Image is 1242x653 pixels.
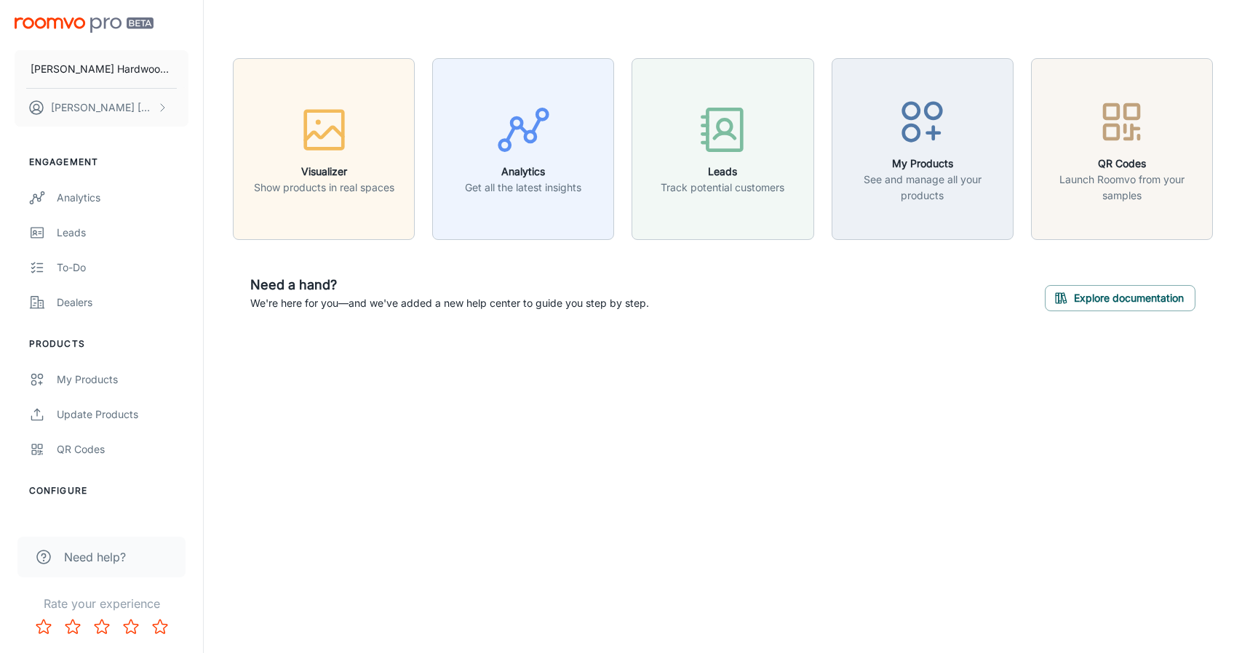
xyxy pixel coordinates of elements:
[1040,156,1203,172] h6: QR Codes
[1045,290,1195,305] a: Explore documentation
[254,164,394,180] h6: Visualizer
[661,180,784,196] p: Track potential customers
[1040,172,1203,204] p: Launch Roomvo from your samples
[57,260,188,276] div: To-do
[57,372,188,388] div: My Products
[1045,285,1195,311] button: Explore documentation
[632,140,813,155] a: LeadsTrack potential customers
[57,225,188,241] div: Leads
[250,295,649,311] p: We're here for you—and we've added a new help center to guide you step by step.
[57,295,188,311] div: Dealers
[465,164,581,180] h6: Analytics
[432,58,614,240] button: AnalyticsGet all the latest insights
[832,140,1014,155] a: My ProductsSee and manage all your products
[15,17,154,33] img: Roomvo PRO Beta
[15,89,188,127] button: [PERSON_NAME] [PERSON_NAME]
[250,275,649,295] h6: Need a hand?
[832,58,1014,240] button: My ProductsSee and manage all your products
[1031,140,1213,155] a: QR CodesLaunch Roomvo from your samples
[661,164,784,180] h6: Leads
[432,140,614,155] a: AnalyticsGet all the latest insights
[841,172,1004,204] p: See and manage all your products
[51,100,154,116] p: [PERSON_NAME] [PERSON_NAME]
[254,180,394,196] p: Show products in real spaces
[465,180,581,196] p: Get all the latest insights
[632,58,813,240] button: LeadsTrack potential customers
[57,190,188,206] div: Analytics
[233,58,415,240] button: VisualizerShow products in real spaces
[841,156,1004,172] h6: My Products
[31,61,172,77] p: [PERSON_NAME] Hardwood Flooring
[15,50,188,88] button: [PERSON_NAME] Hardwood Flooring
[1031,58,1213,240] button: QR CodesLaunch Roomvo from your samples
